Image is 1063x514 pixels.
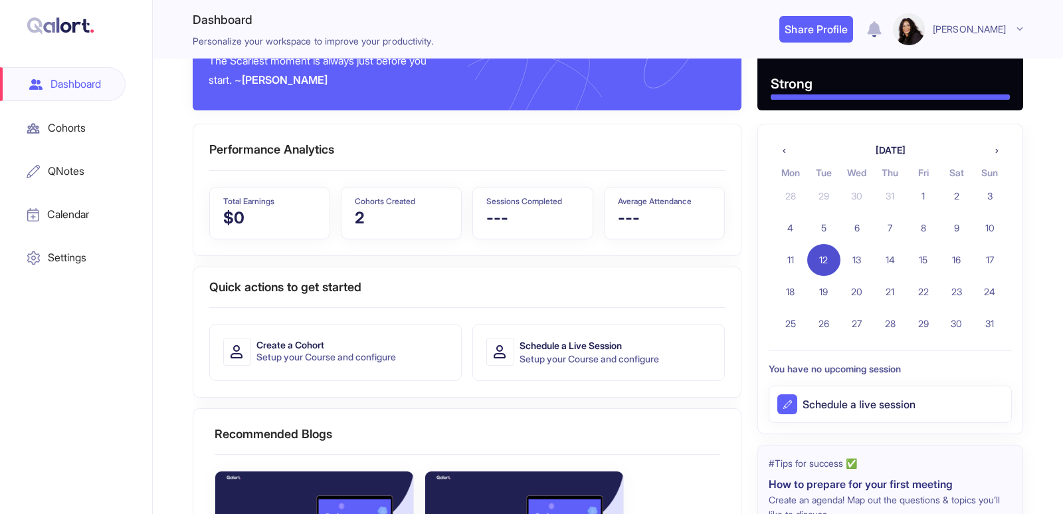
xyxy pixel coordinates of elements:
abbr: August 26, 2025 [819,318,829,329]
button: Create a CohortSetup your Course and configure [209,324,462,381]
button: August 15, 2025 [907,244,940,276]
abbr: August 2, 2025 [954,190,959,201]
button: August 26, 2025 [807,308,840,340]
abbr: August 8, 2025 [921,222,926,233]
p: Personalize your workspace to improve your productivity. [193,33,434,49]
abbr: Saturday [949,167,964,178]
button: August 13, 2025 [840,244,874,276]
button: August 10, 2025 [973,212,1007,244]
p: --- [618,205,692,231]
button: August 23, 2025 [940,276,973,308]
abbr: July 29, 2025 [819,190,829,201]
button: August 18, 2025 [774,276,807,308]
button: August 11, 2025 [774,244,807,276]
p: Create a Cohort [256,338,396,352]
abbr: August 10, 2025 [985,222,995,233]
abbr: August 12, 2025 [819,254,828,265]
button: August 5, 2025 [807,212,840,244]
button: August 9, 2025 [940,212,973,244]
button: August 16, 2025 [940,244,973,276]
abbr: August 17, 2025 [986,254,994,265]
button: August 1, 2025 [907,180,940,212]
abbr: August 7, 2025 [888,222,892,233]
span: Share Profile [785,23,848,36]
abbr: August 22, 2025 [918,286,929,297]
abbr: August 15, 2025 [919,254,927,265]
span: [PERSON_NAME] [932,21,1007,37]
abbr: August 16, 2025 [952,254,961,265]
p: The Scariest moment is always just before you start. ~ [209,51,441,92]
abbr: August 21, 2025 [886,286,894,297]
button: August 8, 2025 [907,212,940,244]
p: Setup your Course and configure [256,350,396,364]
button: Share Profile [779,16,853,43]
h6: Dashboard [193,9,434,31]
button: Average Attendance--- [604,187,725,239]
abbr: Friday [918,167,929,178]
p: Total Earnings [223,195,274,208]
p: Schedule a Live Session [520,338,659,354]
button: August 7, 2025 [874,212,907,244]
button: August 6, 2025 [840,212,874,244]
abbr: August 3, 2025 [987,190,993,201]
p: $0 [223,205,274,231]
abbr: August 29, 2025 [918,318,929,329]
button: July 29, 2025 [807,180,840,212]
abbr: Wednesday [847,167,866,178]
button: › [987,143,1007,158]
p: #Tips for success ✅ [769,456,1012,471]
button: August 31, 2025 [973,308,1007,340]
p: Cohorts Created [355,195,415,208]
h4: Performance Analytics [209,138,334,162]
h4: Recommended Blogs [215,422,720,455]
button: August 22, 2025 [907,276,940,308]
abbr: August 31, 2025 [985,318,994,329]
abbr: August 27, 2025 [852,318,862,329]
button: August 25, 2025 [774,308,807,340]
abbr: August 13, 2025 [852,254,861,265]
abbr: Tuesday [816,167,832,178]
p: You have no upcoming session [769,362,1012,376]
abbr: August 23, 2025 [951,286,962,297]
abbr: August 30, 2025 [951,318,962,329]
abbr: August 1, 2025 [921,190,925,201]
button: August 21, 2025 [874,276,907,308]
button: July 31, 2025 [874,180,907,212]
button: Sessions Completed--- [472,187,593,239]
button: August 30, 2025 [940,308,973,340]
p: Sessions Completed [486,195,562,208]
abbr: July 30, 2025 [851,190,862,201]
button: August 12, 2025 [807,244,840,276]
p: --- [486,205,562,231]
p: How to prepare for your first meeting [769,476,1012,493]
p: Average Attendance [618,195,692,208]
abbr: Thursday [882,167,898,178]
abbr: July 28, 2025 [785,190,796,201]
span: [DATE] [876,144,906,156]
button: Cohorts Created2 [341,187,462,239]
button: August 4, 2025 [774,212,807,244]
button: August 24, 2025 [973,276,1007,308]
button: August 14, 2025 [874,244,907,276]
h4: Quick actions to get started [209,275,725,308]
abbr: August 20, 2025 [851,286,862,297]
abbr: July 31, 2025 [886,190,894,201]
button: July 30, 2025 [840,180,874,212]
abbr: August 11, 2025 [787,254,794,265]
button: August 19, 2025 [807,276,840,308]
button: July 28, 2025 [774,180,807,212]
button: [DATE] [794,143,987,158]
button: August 2, 2025 [940,180,973,212]
button: Schedule a Live SessionSetup your Course and configure [472,324,725,381]
abbr: August 18, 2025 [786,286,795,297]
abbr: August 24, 2025 [984,286,995,297]
abbr: Monday [781,167,800,178]
button: August 17, 2025 [973,244,1007,276]
button: ‹ [774,143,794,158]
p: Schedule a live session [803,396,916,412]
abbr: August 9, 2025 [954,222,959,233]
abbr: August 19, 2025 [819,286,828,297]
p: 2 [355,205,415,231]
button: August 28, 2025 [874,308,907,340]
abbr: Sunday [981,167,998,178]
